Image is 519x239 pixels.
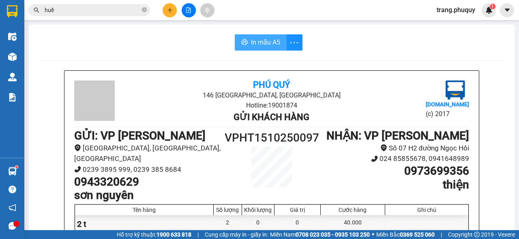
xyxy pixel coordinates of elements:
[500,3,514,17] button: caret-down
[74,164,222,175] li: 0239 3895 999, 0239 385 8684
[222,129,321,147] h1: VPHT1510250097
[275,215,321,233] div: 0
[34,7,39,13] span: search
[204,7,210,13] span: aim
[321,143,469,154] li: Số 07 H2 đường Ngọc Hồi
[10,59,88,99] b: GỬI : VP [PERSON_NAME]
[117,230,191,239] span: Hỗ trợ kỹ thuật:
[380,144,387,151] span: environment
[321,153,469,164] li: 024 85855678, 0941648989
[323,207,383,213] div: Cước hàng
[214,215,242,233] div: 2
[96,9,133,19] b: Phú Quý
[186,7,191,13] span: file-add
[7,5,17,17] img: logo-vxr
[157,231,191,238] strong: 1900 633 818
[371,155,378,162] span: phone
[163,3,177,17] button: plus
[270,230,370,239] span: Miền Nam
[242,215,275,233] div: 0
[426,109,469,119] li: (c) 2017
[430,5,482,15] span: trang.phuquy
[491,4,494,9] span: 1
[326,129,469,142] b: NHẬN : VP [PERSON_NAME]
[200,3,214,17] button: aim
[286,34,302,51] button: more
[287,38,302,48] span: more
[400,231,435,238] strong: 0369 525 060
[490,4,495,9] sup: 1
[74,129,206,142] b: GỬI : VP [PERSON_NAME]
[75,215,214,233] div: 2 t
[9,186,16,193] span: question-circle
[74,188,222,202] h1: sơn nguyên
[74,175,222,189] h1: 0943320629
[77,207,211,213] div: Tên hàng
[244,207,272,213] div: Khối lượng
[296,231,370,238] strong: 0708 023 035 - 0935 103 250
[387,207,466,213] div: Ghi chú
[88,59,141,76] h1: VPHT1510250063
[253,80,290,90] b: Phú Quý
[277,207,318,213] div: Giá trị
[234,112,309,122] b: Gửi khách hàng
[182,3,196,17] button: file-add
[197,230,199,239] span: |
[441,230,442,239] span: |
[9,222,16,230] span: message
[485,6,493,14] img: icon-new-feature
[235,34,287,51] button: printerIn mẫu A5
[8,53,17,61] img: warehouse-icon
[376,230,435,239] span: Miền Bắc
[140,90,403,100] li: 146 [GEOGRAPHIC_DATA], [GEOGRAPHIC_DATA]
[216,207,240,213] div: Số lượng
[8,32,17,41] img: warehouse-icon
[321,215,385,233] div: 40.000
[167,7,173,13] span: plus
[74,166,81,173] span: phone
[45,6,140,15] input: Tìm tên, số ĐT hoặc mã đơn
[372,233,374,236] span: ⚪️
[15,166,18,168] sup: 1
[45,20,184,30] li: 146 [GEOGRAPHIC_DATA], [GEOGRAPHIC_DATA]
[9,204,16,212] span: notification
[45,30,184,40] li: Hotline: 19001874
[205,230,268,239] span: Cung cấp máy in - giấy in:
[251,37,280,47] span: In mẫu A5
[76,42,152,52] b: Gửi khách hàng
[140,100,403,110] li: Hotline: 19001874
[8,93,17,102] img: solution-icon
[474,232,480,237] span: copyright
[8,73,17,81] img: warehouse-icon
[321,178,469,192] h1: thiện
[8,167,17,176] img: warehouse-icon
[142,6,147,14] span: close-circle
[74,143,222,164] li: [GEOGRAPHIC_DATA], [GEOGRAPHIC_DATA], [GEOGRAPHIC_DATA]
[446,80,465,100] img: logo.jpg
[241,39,248,47] span: printer
[426,101,469,108] b: [DOMAIN_NAME]
[142,7,147,12] span: close-circle
[74,144,81,151] span: environment
[321,164,469,178] h1: 0973699356
[504,6,511,14] span: caret-down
